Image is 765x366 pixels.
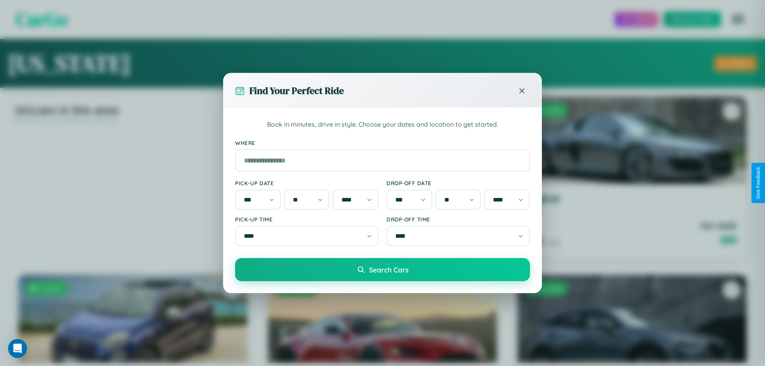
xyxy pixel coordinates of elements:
button: Search Cars [235,258,530,281]
span: Search Cars [369,265,408,274]
label: Pick-up Date [235,180,379,186]
label: Drop-off Time [386,216,530,223]
h3: Find Your Perfect Ride [249,84,344,97]
label: Where [235,139,530,146]
label: Pick-up Time [235,216,379,223]
p: Book in minutes, drive in style. Choose your dates and location to get started. [235,119,530,130]
label: Drop-off Date [386,180,530,186]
